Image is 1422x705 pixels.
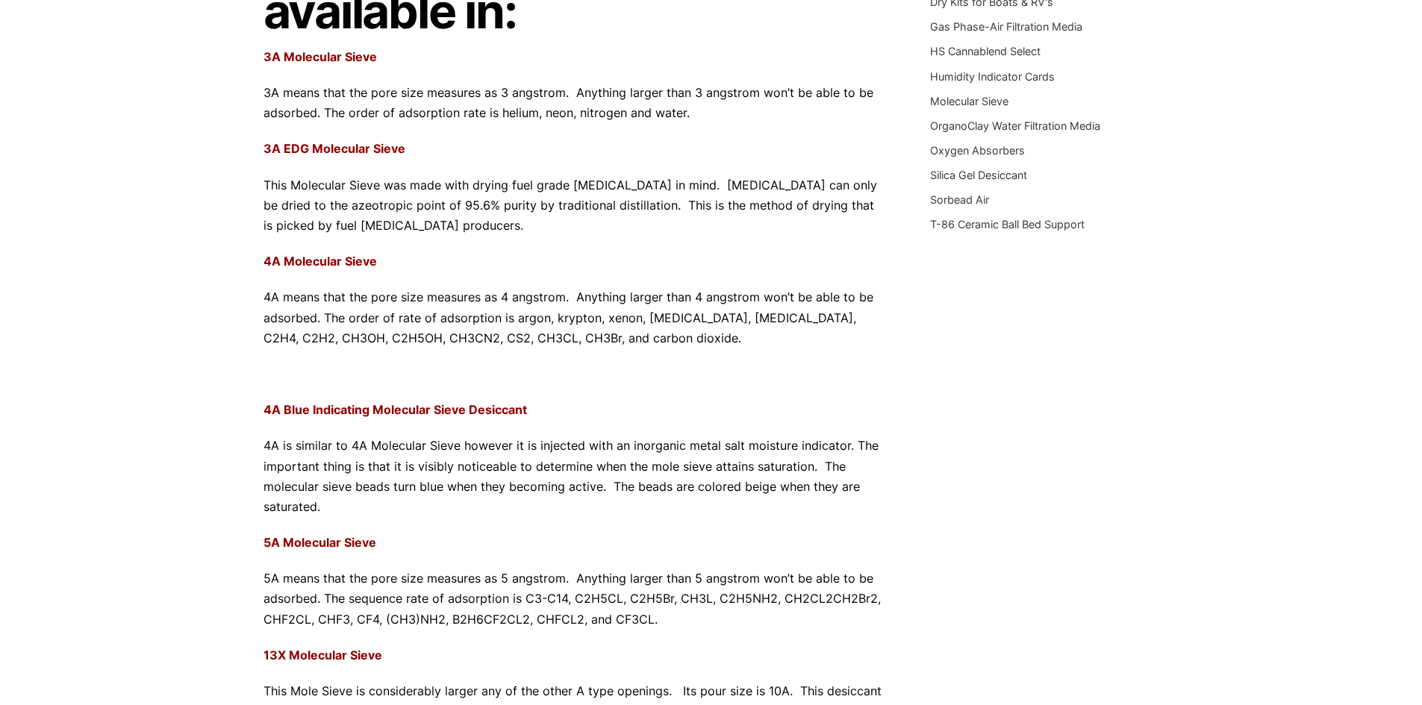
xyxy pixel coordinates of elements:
a: 4A Molecular Sieve [263,254,377,269]
a: 5A Molecular Sieve [263,535,376,550]
a: HS Cannablend Select [930,45,1041,57]
a: Molecular Sieve [930,95,1008,107]
a: Oxygen Absorbers [930,144,1025,157]
a: Sorbead Air [930,193,989,206]
p: 4A means that the pore size measures as 4 angstrom. Anything larger than 4 angstrom won’t be able... [263,287,886,348]
a: 3A Molecular Sieve [263,49,377,64]
p: 3A means that the pore size measures as 3 angstrom. Anything larger than 3 angstrom won’t be able... [263,83,886,123]
a: Silica Gel Desiccant [930,169,1027,181]
a: T-86 Ceramic Ball Bed Support [930,218,1085,231]
p: 4A is similar to 4A Molecular Sieve however it is injected with an inorganic metal salt moisture ... [263,436,886,517]
a: 13X Molecular Sieve [263,648,382,662]
a: Humidity Indicator Cards [930,70,1055,83]
p: This Molecular Sieve was made with drying fuel grade [MEDICAL_DATA] in mind. [MEDICAL_DATA] can o... [263,175,886,236]
a: 3A EDG Molecular Sieve [263,141,405,156]
a: 4A Blue Indicating Molecular Sieve Desiccant [263,402,527,417]
a: Gas Phase-Air Filtration Media [930,20,1082,33]
p: 5A means that the pore size measures as 5 angstrom. Anything larger than 5 angstrom won’t be able... [263,568,886,630]
a: OrganoClay Water Filtration Media [930,119,1100,132]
